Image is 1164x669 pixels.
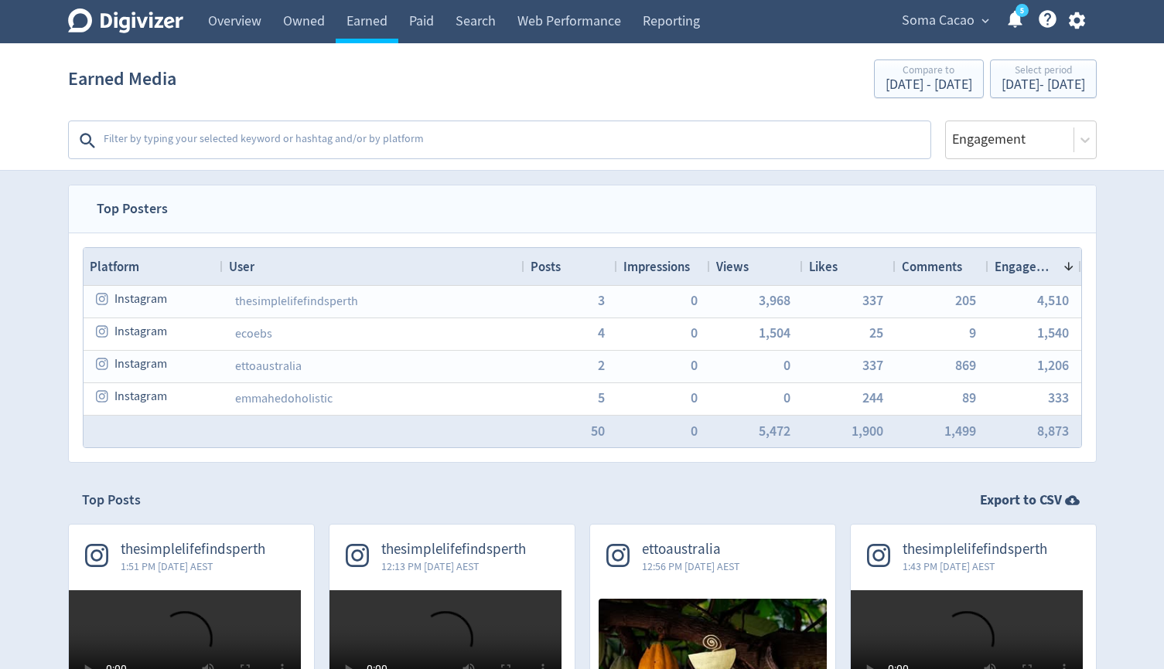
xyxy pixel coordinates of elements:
[642,559,740,574] span: 12:56 PM [DATE] AEST
[759,326,790,340] button: 1,504
[809,258,838,275] span: Likes
[96,357,110,371] svg: instagram
[980,491,1062,510] strong: Export to CSV
[962,391,976,405] button: 89
[759,294,790,307] button: 3,968
[114,382,167,412] span: Instagram
[691,424,698,438] button: 0
[902,258,962,275] span: Comments
[691,358,698,372] button: 0
[235,358,302,374] a: ettoaustralia
[955,294,976,307] button: 205
[114,349,167,379] span: Instagram
[598,391,605,405] button: 5
[886,65,972,78] div: Compare to
[903,541,1047,559] span: thesimplelifefindsperth
[852,424,883,438] button: 1,900
[1037,294,1069,307] button: 4,510
[598,294,605,307] button: 3
[862,391,883,405] button: 244
[1002,65,1085,78] div: Select period
[862,294,883,307] button: 337
[83,185,182,233] span: Top Posters
[783,391,790,405] button: 0
[598,358,605,372] button: 2
[235,326,272,341] a: ecoebs
[691,326,698,340] button: 0
[1016,4,1029,17] a: 5
[235,294,358,309] a: thesimplelifefindsperth
[995,258,1056,275] span: Engagement
[969,326,976,340] button: 9
[1019,5,1023,16] text: 5
[886,78,972,92] div: [DATE] - [DATE]
[874,59,984,98] button: Compare to[DATE] - [DATE]
[716,258,749,275] span: Views
[121,559,265,574] span: 1:51 PM [DATE] AEST
[896,8,993,33] button: Soma Cacao
[691,294,698,307] button: 0
[944,424,976,438] button: 1,499
[68,54,176,104] h1: Earned Media
[903,559,1047,574] span: 1:43 PM [DATE] AEST
[90,258,139,275] span: Platform
[1037,424,1069,438] button: 8,873
[955,358,976,372] button: 869
[229,258,254,275] span: User
[990,59,1097,98] button: Select period[DATE]- [DATE]
[623,258,690,275] span: Impressions
[1037,358,1069,372] button: 1,206
[121,541,265,559] span: thesimplelifefindsperth
[598,326,605,340] button: 4
[531,258,561,275] span: Posts
[902,8,975,33] span: Soma Cacao
[1048,391,1069,405] button: 333
[978,14,992,28] span: expand_more
[691,391,698,405] button: 0
[862,358,883,372] button: 337
[96,389,110,403] svg: instagram
[759,424,790,438] button: 5,472
[1037,326,1069,340] button: 1,540
[1002,78,1085,92] div: [DATE] - [DATE]
[82,491,141,510] h2: Top Posts
[783,358,790,372] button: 0
[114,317,167,347] span: Instagram
[381,541,526,559] span: thesimplelifefindsperth
[869,326,883,340] button: 25
[96,324,110,338] svg: instagram
[642,541,740,559] span: ettoaustralia
[114,284,167,314] span: Instagram
[591,424,605,438] button: 50
[96,292,110,306] svg: instagram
